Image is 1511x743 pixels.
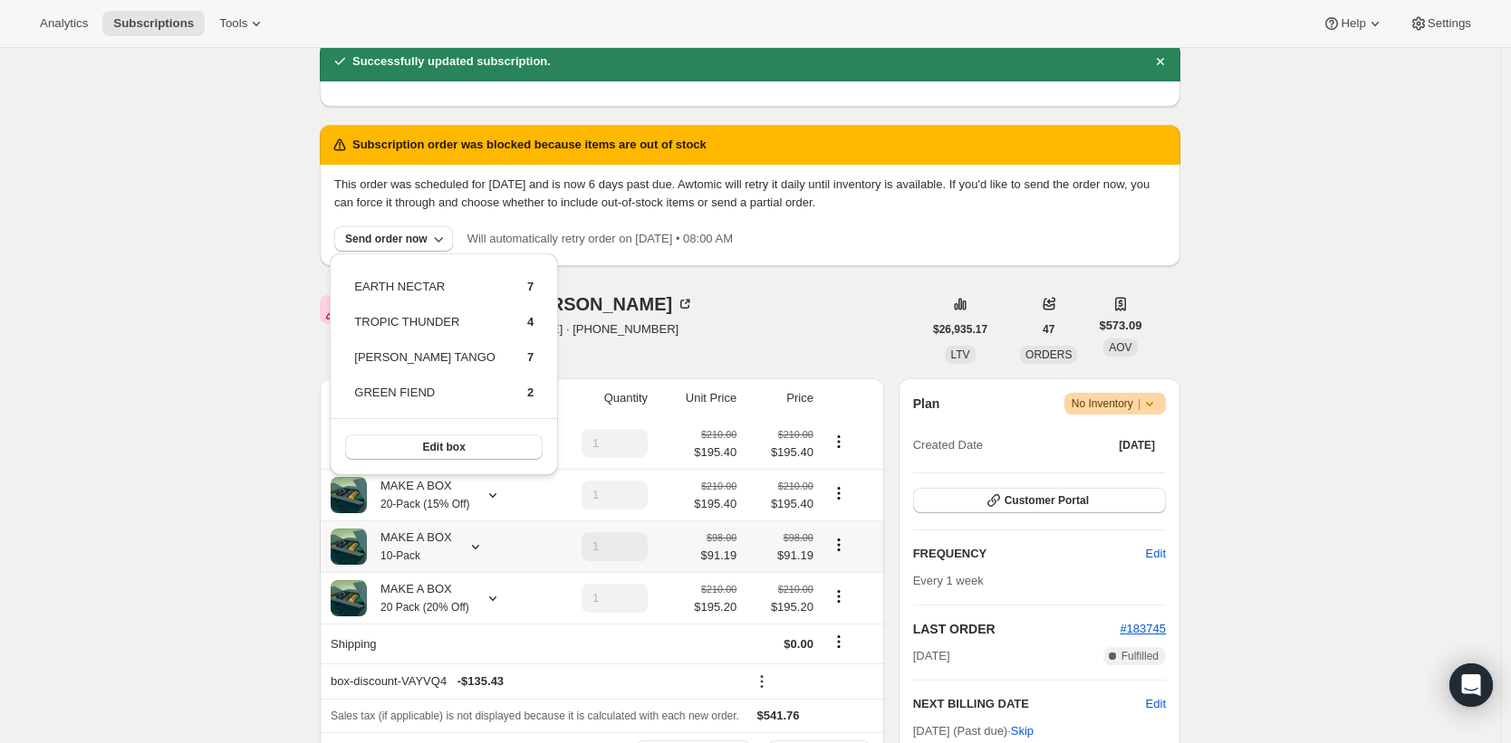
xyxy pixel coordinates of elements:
[527,350,534,364] span: 7
[784,532,813,543] small: $98.00
[1120,620,1166,638] button: #183745
[331,672,736,691] div: box-discount-VAYVQ4
[208,11,276,36] button: Tools
[778,481,813,491] small: $210.00
[102,11,205,36] button: Subscriptions
[913,488,1166,513] button: Customer Portal
[1119,438,1155,452] span: [DATE]
[543,378,653,418] th: Quantity
[353,312,496,346] td: TROPIC THUNDER
[701,481,736,491] small: $210.00
[824,586,853,606] button: Product actions
[1135,539,1177,568] button: Edit
[334,176,1166,212] p: This order was scheduled for [DATE] and is now 6 days past due. Awtomic will retry it daily until...
[913,395,940,413] h2: Plan
[1032,317,1065,342] button: 47
[747,443,813,462] span: $195.40
[331,710,739,722] span: Sales tax (if applicable) is not displayed because it is calculated with each new order.
[380,498,469,510] small: 20-Pack (15% Off)
[913,436,983,454] span: Created Date
[747,547,813,565] span: $91.19
[694,495,736,513] span: $195.40
[824,432,853,452] button: Product actions
[320,624,543,663] th: Shipping
[334,226,453,252] button: Send order now
[113,16,194,31] span: Subscriptions
[1109,341,1131,354] span: AOV
[1108,433,1166,458] button: [DATE]
[1312,11,1394,36] button: Help
[1099,317,1141,335] span: $573.09
[701,584,736,595] small: $210.00
[1120,622,1166,635] a: #183745
[1449,663,1493,707] div: Open Intercom Messenger
[653,378,742,418] th: Unit Price
[1121,649,1159,663] span: Fulfilled
[824,483,853,503] button: Product actions
[353,348,496,381] td: [PERSON_NAME] TANGO
[913,620,1121,638] h2: LAST ORDER
[380,549,420,562] small: 10-Pack
[824,632,853,652] button: Shipping actions
[694,598,736,616] span: $195.20
[352,136,707,154] h2: Subscription order was blocked because items are out of stock
[701,429,736,440] small: $210.00
[1043,322,1054,337] span: 47
[527,280,534,293] span: 7
[320,378,543,418] th: Product
[320,295,349,324] span: John Varty
[1428,16,1471,31] span: Settings
[40,16,88,31] span: Analytics
[1072,395,1159,413] span: No Inventory
[950,348,969,361] span: LTV
[331,529,367,565] img: product img
[1025,348,1072,361] span: ORDERS
[778,429,813,440] small: $210.00
[29,11,99,36] button: Analytics
[700,547,736,565] span: $91.19
[742,378,819,418] th: Price
[467,230,733,248] p: Will automatically retry order on [DATE] • 08:00 AM
[707,532,736,543] small: $98.00
[747,598,813,616] span: $195.20
[353,277,496,310] td: EARTH NECTAR
[345,232,428,246] div: Send order now
[527,386,534,399] span: 2
[913,574,984,587] span: Every 1 week
[527,315,534,329] span: 4
[1146,695,1166,713] button: Edit
[423,440,466,454] span: Edit box
[913,724,1034,738] span: [DATE] (Past due) ·
[757,709,800,722] span: $541.76
[457,672,504,691] span: - $135.43
[1341,16,1365,31] span: Help
[219,16,247,31] span: Tools
[747,495,813,513] span: $195.40
[913,647,950,665] span: [DATE]
[353,383,496,416] td: GREEN FIEND
[380,601,469,614] small: 20 Pack (20% Off)
[1399,11,1482,36] button: Settings
[1148,49,1173,74] button: Dismiss notification
[1146,545,1166,563] span: Edit
[922,317,998,342] button: $26,935.17
[1005,493,1089,508] span: Customer Portal
[824,535,853,555] button: Product actions
[913,695,1146,713] h2: NEXT BILLING DATE
[345,434,543,460] button: Edit box
[367,529,452,565] div: MAKE A BOX
[694,443,736,462] span: $195.40
[1138,396,1140,411] span: |
[367,580,469,616] div: MAKE A BOX
[331,580,367,616] img: product img
[933,322,987,337] span: $26,935.17
[367,477,469,513] div: MAKE A BOX
[1011,722,1034,740] span: Skip
[913,545,1146,563] h2: FREQUENCY
[784,637,813,651] span: $0.00
[778,584,813,595] small: $210.00
[352,52,551,71] h2: Successfully updated subscription.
